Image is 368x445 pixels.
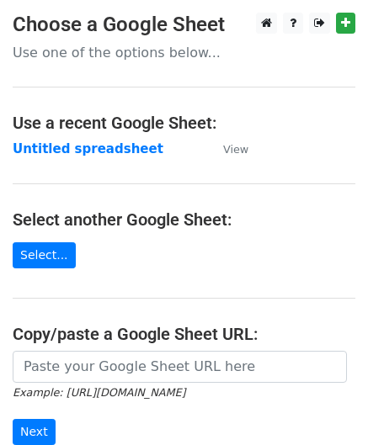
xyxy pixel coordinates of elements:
h4: Copy/paste a Google Sheet URL: [13,324,355,344]
h4: Use a recent Google Sheet: [13,113,355,133]
p: Use one of the options below... [13,44,355,61]
small: View [223,143,248,156]
input: Paste your Google Sheet URL here [13,351,347,383]
h4: Select another Google Sheet: [13,209,355,230]
small: Example: [URL][DOMAIN_NAME] [13,386,185,399]
a: Select... [13,242,76,268]
a: Untitled spreadsheet [13,141,163,156]
h3: Choose a Google Sheet [13,13,355,37]
input: Next [13,419,56,445]
a: View [206,141,248,156]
